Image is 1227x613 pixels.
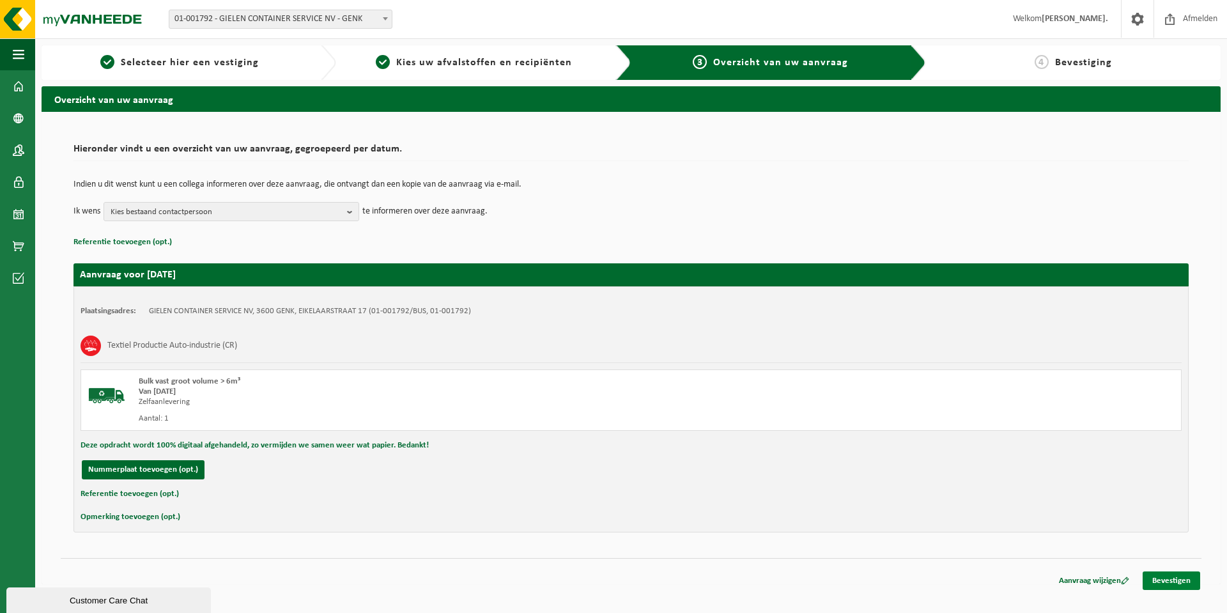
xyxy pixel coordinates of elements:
[6,585,213,613] iframe: chat widget
[139,387,176,396] strong: Van [DATE]
[1035,55,1049,69] span: 4
[81,509,180,525] button: Opmerking toevoegen (opt.)
[121,58,259,68] span: Selecteer hier een vestiging
[80,270,176,280] strong: Aanvraag voor [DATE]
[169,10,392,28] span: 01-001792 - GIELEN CONTAINER SERVICE NV - GENK
[139,377,240,385] span: Bulk vast groot volume > 6m³
[376,55,390,69] span: 2
[100,55,114,69] span: 1
[73,144,1189,161] h2: Hieronder vindt u een overzicht van uw aanvraag, gegroepeerd per datum.
[48,55,311,70] a: 1Selecteer hier een vestiging
[73,234,172,251] button: Referentie toevoegen (opt.)
[81,486,179,502] button: Referentie toevoegen (opt.)
[693,55,707,69] span: 3
[104,202,359,221] button: Kies bestaand contactpersoon
[42,86,1221,111] h2: Overzicht van uw aanvraag
[1049,571,1139,590] a: Aanvraag wijzigen
[81,437,429,454] button: Deze opdracht wordt 100% digitaal afgehandeld, zo vermijden we samen weer wat papier. Bedankt!
[73,202,100,221] p: Ik wens
[396,58,572,68] span: Kies uw afvalstoffen en recipiënten
[139,397,683,407] div: Zelfaanlevering
[107,336,237,356] h3: Textiel Productie Auto-industrie (CR)
[81,307,136,315] strong: Plaatsingsadres:
[1055,58,1112,68] span: Bevestiging
[1042,14,1108,24] strong: [PERSON_NAME].
[111,203,342,222] span: Kies bestaand contactpersoon
[139,414,683,424] div: Aantal: 1
[713,58,848,68] span: Overzicht van uw aanvraag
[1143,571,1200,590] a: Bevestigen
[82,460,204,479] button: Nummerplaat toevoegen (opt.)
[73,180,1189,189] p: Indien u dit wenst kunt u een collega informeren over deze aanvraag, die ontvangt dan een kopie v...
[149,306,471,316] td: GIELEN CONTAINER SERVICE NV, 3600 GENK, EIKELAARSTRAAT 17 (01-001792/BUS, 01-001792)
[362,202,488,221] p: te informeren over deze aanvraag.
[169,10,392,29] span: 01-001792 - GIELEN CONTAINER SERVICE NV - GENK
[88,376,126,415] img: BL-SO-LV.png
[343,55,605,70] a: 2Kies uw afvalstoffen en recipiënten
